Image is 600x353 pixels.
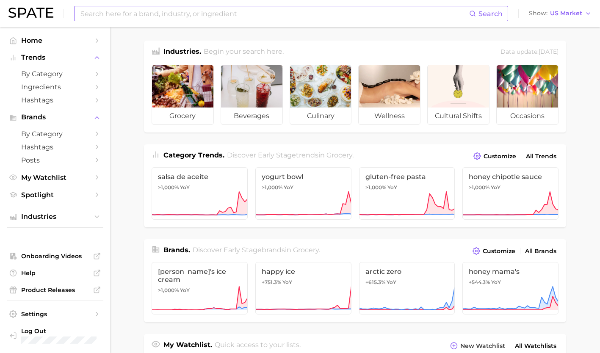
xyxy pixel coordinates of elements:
a: Posts [7,154,103,167]
span: Posts [21,156,89,164]
span: gluten-free pasta [365,173,449,181]
a: grocery [152,65,214,125]
span: +615.3% [365,279,385,285]
h2: Begin your search here. [204,47,284,58]
span: YoY [491,184,500,191]
a: Hashtags [7,141,103,154]
a: happy ice+751.3% YoY [255,262,351,314]
button: Trends [7,51,103,64]
span: Industries [21,213,89,221]
a: Home [7,34,103,47]
span: Customize [484,153,516,160]
a: Settings [7,308,103,320]
span: My Watchlist [21,174,89,182]
span: >1,000% [365,184,386,190]
span: >1,000% [469,184,489,190]
span: YoY [491,279,501,286]
h1: My Watchlist. [163,340,212,352]
span: +544.3% [469,279,490,285]
span: Settings [21,310,89,318]
span: [PERSON_NAME]'s ice cream [158,268,241,284]
button: New Watchlist [448,340,507,352]
span: yogurt bowl [262,173,345,181]
span: grocery [326,151,352,159]
span: honey mama's [469,268,552,276]
a: occasions [496,65,559,125]
span: Hashtags [21,143,89,151]
a: Spotlight [7,188,103,201]
button: Brands [7,111,103,124]
span: by Category [21,70,89,78]
span: >1,000% [262,184,282,190]
img: SPATE [8,8,53,18]
a: Product Releases [7,284,103,296]
span: YoY [284,184,293,191]
span: cultural shifts [428,108,489,124]
span: All Trends [526,153,556,160]
a: Onboarding Videos [7,250,103,262]
span: YoY [180,287,190,294]
a: cultural shifts [427,65,489,125]
span: Hashtags [21,96,89,104]
span: Category Trends . [163,151,224,159]
span: occasions [497,108,558,124]
button: Industries [7,210,103,223]
a: yogurt bowl>1,000% YoY [255,167,351,220]
button: ShowUS Market [527,8,594,19]
span: Search [478,10,503,18]
span: Spotlight [21,191,89,199]
span: US Market [550,11,582,16]
span: wellness [359,108,420,124]
a: Log out. Currently logged in with e-mail nuria@godwinretailgroup.com. [7,325,103,346]
span: All Watchlists [515,342,556,350]
span: YoY [387,279,396,286]
a: salsa de aceite>1,000% YoY [152,167,248,220]
a: by Category [7,127,103,141]
a: honey chipotle sauce>1,000% YoY [462,167,559,220]
span: Brands [21,113,89,121]
span: YoY [180,184,190,191]
span: Ingredients [21,83,89,91]
a: culinary [290,65,352,125]
span: Log Out [21,327,113,335]
span: All Brands [525,248,556,255]
span: Brands . [163,246,190,254]
span: grocery [293,246,319,254]
span: Discover Early Stage trends in . [227,151,354,159]
a: Ingredients [7,80,103,94]
span: >1,000% [158,184,179,190]
h1: Industries. [163,47,201,58]
a: All Brands [523,245,559,257]
span: Home [21,36,89,44]
span: Customize [483,248,515,255]
span: +751.3% [262,279,281,285]
span: honey chipotle sauce [469,173,552,181]
a: Help [7,267,103,279]
span: Product Releases [21,286,89,294]
a: honey mama's+544.3% YoY [462,262,559,314]
span: >1,000% [158,287,179,293]
button: Customize [470,245,517,257]
span: grocery [152,108,213,124]
span: New Watchlist [460,342,505,350]
a: Hashtags [7,94,103,107]
a: My Watchlist [7,171,103,184]
span: beverages [221,108,282,124]
span: YoY [282,279,292,286]
span: Help [21,269,89,277]
a: by Category [7,67,103,80]
span: salsa de aceite [158,173,241,181]
a: gluten-free pasta>1,000% YoY [359,167,455,220]
button: Customize [471,150,518,162]
span: Onboarding Videos [21,252,89,260]
div: Data update: [DATE] [500,47,559,58]
input: Search here for a brand, industry, or ingredient [80,6,469,21]
a: wellness [358,65,420,125]
a: All Trends [524,151,559,162]
span: Show [529,11,547,16]
span: Trends [21,54,89,61]
span: YoY [387,184,397,191]
a: All Watchlists [513,340,559,352]
a: beverages [221,65,283,125]
span: by Category [21,130,89,138]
